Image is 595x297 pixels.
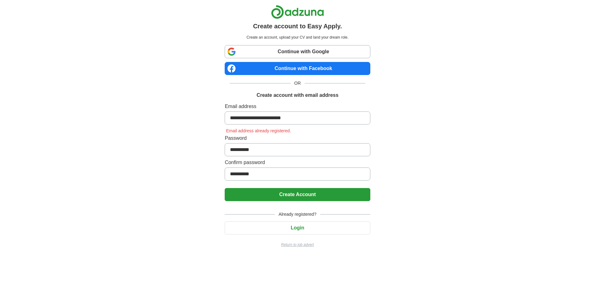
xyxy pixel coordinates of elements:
[225,242,370,247] a: Return to job advert
[225,159,370,166] label: Confirm password
[225,225,370,230] a: Login
[225,103,370,110] label: Email address
[225,134,370,142] label: Password
[225,188,370,201] button: Create Account
[225,221,370,234] button: Login
[225,45,370,58] a: Continue with Google
[256,92,338,99] h1: Create account with email address
[225,128,292,133] span: Email address already registered.
[253,21,342,31] h1: Create account to Easy Apply.
[275,211,320,218] span: Already registered?
[226,35,369,40] p: Create an account, upload your CV and land your dream role.
[271,5,324,19] img: Adzuna logo
[225,62,370,75] a: Continue with Facebook
[291,80,305,87] span: OR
